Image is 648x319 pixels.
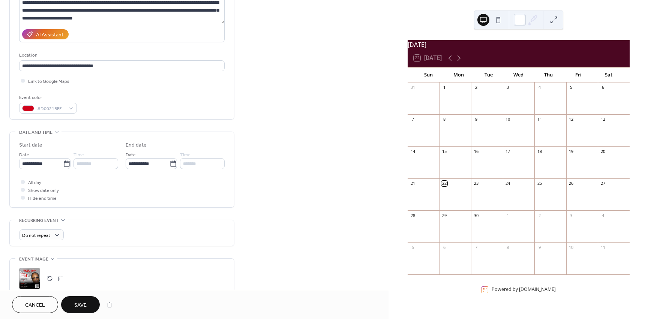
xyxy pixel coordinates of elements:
span: Hide end time [28,195,57,202]
button: Cancel [12,296,58,313]
div: 7 [410,117,415,122]
a: [DOMAIN_NAME] [519,286,556,293]
div: 23 [473,181,479,186]
div: 8 [505,244,511,250]
div: Sat [594,67,624,82]
div: 8 [441,117,447,122]
span: Link to Google Maps [28,78,69,85]
span: Save [74,301,87,309]
span: Date [126,151,136,159]
div: Wed [504,67,534,82]
div: 2 [537,213,542,218]
div: 17 [505,148,511,154]
div: Start date [19,141,42,149]
div: 22 [441,181,447,186]
div: Thu [534,67,564,82]
div: 25 [537,181,542,186]
span: Date [19,151,29,159]
div: 11 [537,117,542,122]
div: 12 [568,117,574,122]
span: All day [28,179,41,187]
span: Date and time [19,129,52,136]
div: 20 [600,148,606,154]
div: 10 [505,117,511,122]
div: [DATE] [408,40,630,49]
div: Fri [564,67,594,82]
button: AI Assistant [22,29,69,39]
div: 30 [473,213,479,218]
span: Event image [19,255,48,263]
div: Tue [474,67,504,82]
span: Recurring event [19,217,59,225]
div: 29 [441,213,447,218]
div: 1 [505,213,511,218]
div: Powered by [492,286,556,293]
span: Time [180,151,190,159]
div: 14 [410,148,415,154]
div: 7 [473,244,479,250]
div: 11 [600,244,606,250]
div: 6 [600,85,606,90]
div: 27 [600,181,606,186]
button: Save [61,296,100,313]
div: 2 [473,85,479,90]
div: 6 [441,244,447,250]
div: AI Assistant [36,31,63,39]
div: 3 [568,213,574,218]
div: Event color [19,94,75,102]
div: 28 [410,213,415,218]
div: 1 [441,85,447,90]
div: 9 [473,117,479,122]
div: 19 [568,148,574,154]
div: Mon [444,67,474,82]
div: 16 [473,148,479,154]
div: 10 [568,244,574,250]
span: Do not repeat [22,231,50,240]
span: Cancel [25,301,45,309]
div: 15 [441,148,447,154]
div: 13 [600,117,606,122]
div: 4 [537,85,542,90]
div: 24 [505,181,511,186]
div: Sun [414,67,444,82]
span: Time [73,151,84,159]
div: ; [19,268,40,289]
div: Location [19,51,223,59]
div: 5 [568,85,574,90]
span: #D0021BFF [37,105,65,113]
div: 3 [505,85,511,90]
div: 21 [410,181,415,186]
span: Show date only [28,187,59,195]
div: 5 [410,244,415,250]
div: 18 [537,148,542,154]
div: 4 [600,213,606,218]
div: 9 [537,244,542,250]
div: End date [126,141,147,149]
div: 26 [568,181,574,186]
div: 31 [410,85,415,90]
